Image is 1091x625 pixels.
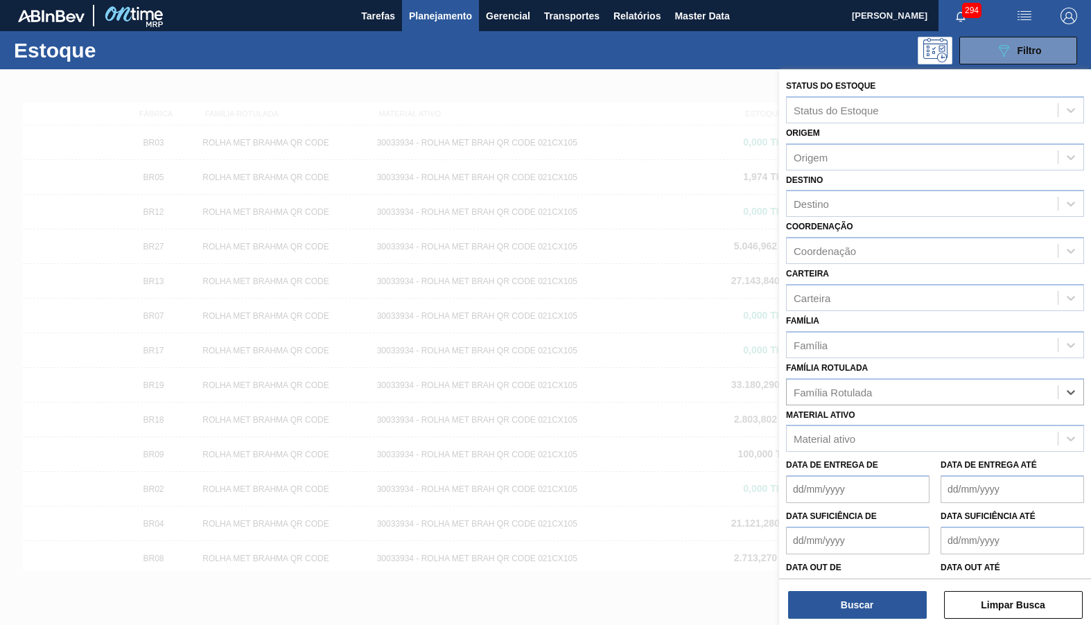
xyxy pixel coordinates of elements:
[674,8,729,24] span: Master Data
[794,292,830,303] div: Carteira
[544,8,600,24] span: Transportes
[786,511,877,521] label: Data suficiência de
[361,8,395,24] span: Tarefas
[786,128,820,138] label: Origem
[786,563,841,572] label: Data out de
[794,433,855,445] div: Material ativo
[786,269,829,279] label: Carteira
[959,37,1077,64] button: Filtro
[941,475,1084,503] input: dd/mm/yyyy
[794,245,856,257] div: Coordenação
[786,475,929,503] input: dd/mm/yyyy
[409,8,472,24] span: Planejamento
[941,527,1084,554] input: dd/mm/yyyy
[794,198,829,210] div: Destino
[941,563,1000,572] label: Data out até
[786,410,855,420] label: Material ativo
[786,222,853,231] label: Coordenação
[939,6,983,26] button: Notificações
[1018,45,1042,56] span: Filtro
[941,460,1037,470] label: Data de Entrega até
[786,460,878,470] label: Data de Entrega de
[794,104,879,116] div: Status do Estoque
[613,8,661,24] span: Relatórios
[786,175,823,185] label: Destino
[1016,8,1033,24] img: userActions
[786,81,875,91] label: Status do Estoque
[786,527,929,554] input: dd/mm/yyyy
[941,511,1036,521] label: Data suficiência até
[794,386,872,398] div: Família Rotulada
[918,37,952,64] div: Pogramando: nenhum usuário selecionado
[786,363,868,373] label: Família Rotulada
[962,3,981,18] span: 294
[786,316,819,326] label: Família
[794,151,828,163] div: Origem
[1061,8,1077,24] img: Logout
[794,339,828,351] div: Família
[486,8,530,24] span: Gerencial
[18,10,85,22] img: TNhmsLtSVTkK8tSr43FrP2fwEKptu5GPRR3wAAAABJRU5ErkJggg==
[14,42,214,58] h1: Estoque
